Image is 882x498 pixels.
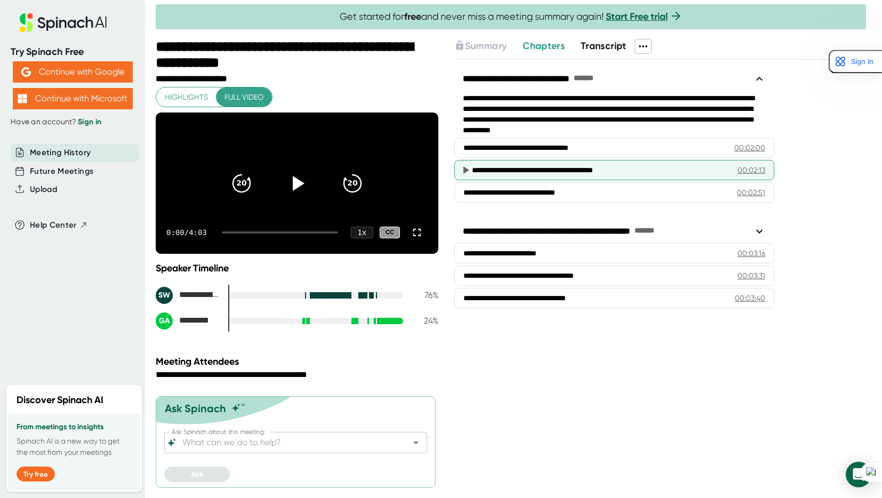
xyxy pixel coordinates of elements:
button: Meeting History [30,147,91,159]
div: Guy Arazi [156,312,220,330]
button: Ask [164,467,230,482]
button: Highlights [156,87,217,107]
div: Speaker Timeline [156,262,438,274]
span: Transcript [581,40,627,52]
div: 00:02:51 [737,187,765,198]
button: Help Center [30,219,88,231]
div: Open Intercom Messenger [846,462,871,487]
div: SW [156,287,173,304]
span: Full video [224,91,263,104]
h2: Discover Spinach AI [17,393,103,407]
a: Start Free trial [606,11,668,22]
div: 00:02:13 [737,165,765,175]
span: Ask [191,470,203,479]
button: Full video [216,87,272,107]
div: GA [156,312,173,330]
button: Continue with Microsoft [13,88,133,109]
button: Try free [17,467,55,481]
button: Continue with Google [13,61,133,83]
span: Highlights [165,91,208,104]
div: CC [380,227,400,239]
div: 1 x [351,227,373,238]
div: 00:03:16 [737,248,765,259]
div: Meeting Attendees [156,356,441,367]
span: Summary [465,40,507,52]
input: What can we do to help? [180,435,392,450]
button: Open [408,435,423,450]
h3: From meetings to insights [17,423,132,431]
p: Spinach AI is a new way to get the most from your meetings [17,436,132,458]
button: Transcript [581,39,627,53]
div: 0:00 / 4:03 [166,228,209,237]
div: 00:03:31 [737,270,765,281]
span: Help Center [30,219,77,231]
span: Chapters [523,40,565,52]
div: Sven Wollschlaeger [156,287,220,304]
div: Ask Spinach [165,402,226,415]
div: 76 % [412,290,438,300]
div: 00:03:40 [735,293,765,303]
b: free [404,11,421,22]
img: Aehbyd4JwY73AAAAAElFTkSuQmCC [21,67,31,77]
button: Summary [454,39,507,53]
button: Upload [30,183,57,196]
a: Sign in [78,117,101,126]
div: Have an account? [11,117,134,127]
button: Chapters [523,39,565,53]
span: Get started for and never miss a meeting summary again! [340,11,683,23]
div: 00:02:00 [734,142,765,153]
div: Try Spinach Free [11,46,134,58]
button: Future Meetings [30,165,93,178]
div: 24 % [412,316,438,326]
div: Upgrade to access [454,39,523,54]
